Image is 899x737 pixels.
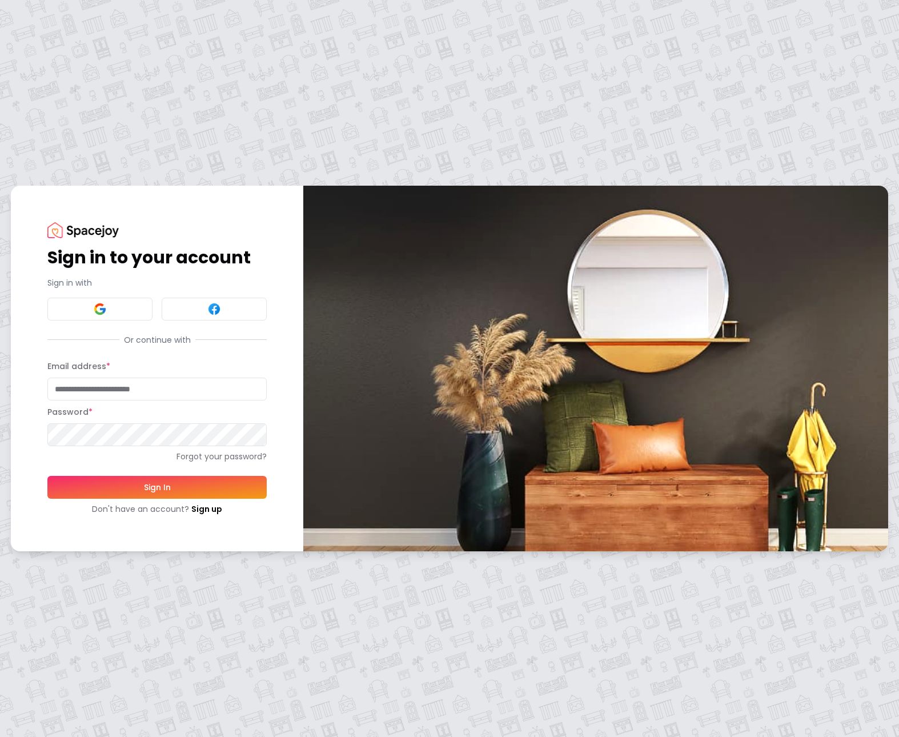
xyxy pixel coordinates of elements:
[47,247,267,268] h1: Sign in to your account
[47,361,110,372] label: Email address
[303,186,888,551] img: banner
[191,503,222,515] a: Sign up
[47,503,267,515] div: Don't have an account?
[47,476,267,499] button: Sign In
[119,334,195,346] span: Or continue with
[47,222,119,238] img: Spacejoy Logo
[47,451,267,462] a: Forgot your password?
[207,302,221,316] img: Facebook signin
[47,277,267,289] p: Sign in with
[47,406,93,418] label: Password
[93,302,107,316] img: Google signin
